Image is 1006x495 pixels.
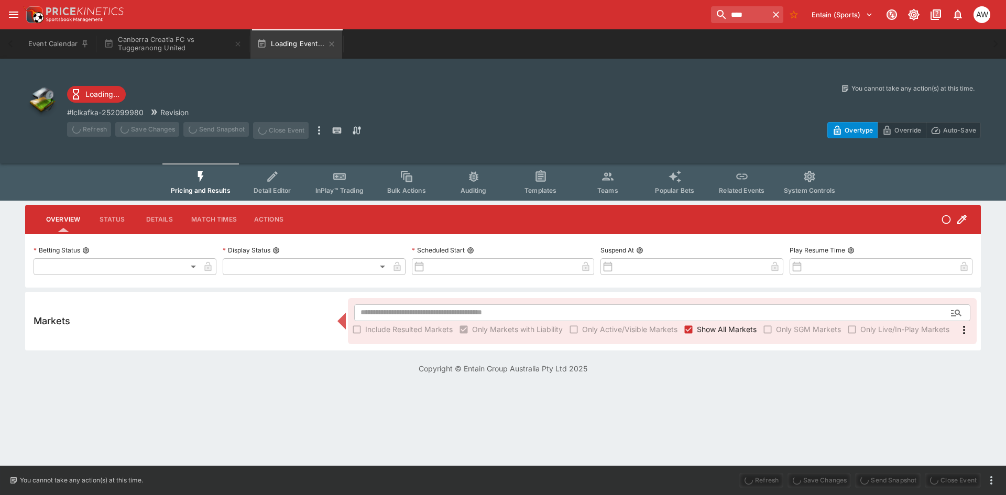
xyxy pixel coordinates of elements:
[313,122,325,139] button: more
[34,246,80,255] p: Betting Status
[958,324,970,336] svg: More
[947,303,966,322] button: Open
[467,247,474,254] button: Scheduled Start
[790,246,845,255] p: Play Resume Time
[524,186,556,194] span: Templates
[784,186,835,194] span: System Controls
[82,247,90,254] button: Betting Status
[597,186,618,194] span: Teams
[23,4,44,25] img: PriceKinetics Logo
[805,6,879,23] button: Select Tenant
[315,186,364,194] span: InPlay™ Trading
[974,6,990,23] div: Ayden Walker
[970,3,993,26] button: Ayden Walker
[365,324,453,335] span: Include Resulted Markets
[272,247,280,254] button: Display Status
[711,6,769,23] input: search
[882,5,901,24] button: Connected to PK
[776,324,841,335] span: Only SGM Markets
[926,5,945,24] button: Documentation
[250,29,342,59] button: Loading Event...
[827,122,981,138] div: Start From
[785,6,802,23] button: No Bookmarks
[136,207,183,232] button: Details
[254,186,291,194] span: Detail Editor
[894,125,921,136] p: Override
[67,107,144,118] p: Copy To Clipboard
[926,122,981,138] button: Auto-Save
[827,122,878,138] button: Overtype
[4,5,23,24] button: open drawer
[948,5,967,24] button: Notifications
[97,29,248,59] button: Canberra Croatia FC vs Tuggeranong United
[20,476,143,485] p: You cannot take any action(s) at this time.
[160,107,189,118] p: Revision
[38,207,89,232] button: Overview
[472,324,563,335] span: Only Markets with Liability
[34,315,70,327] h5: Markets
[851,84,975,93] p: You cannot take any action(s) at this time.
[655,186,694,194] span: Popular Bets
[600,246,634,255] p: Suspend At
[985,474,998,487] button: more
[46,7,124,15] img: PriceKinetics
[89,207,136,232] button: Status
[183,207,245,232] button: Match Times
[847,247,855,254] button: Play Resume Time
[943,125,976,136] p: Auto-Save
[22,29,95,59] button: Event Calendar
[860,324,949,335] span: Only Live/In-Play Markets
[697,324,757,335] span: Show All Markets
[223,246,270,255] p: Display Status
[877,122,926,138] button: Override
[171,186,231,194] span: Pricing and Results
[46,17,103,22] img: Sportsbook Management
[245,207,292,232] button: Actions
[904,5,923,24] button: Toggle light/dark mode
[845,125,873,136] p: Overtype
[636,247,643,254] button: Suspend At
[162,163,844,201] div: Event type filters
[582,324,677,335] span: Only Active/Visible Markets
[85,89,119,100] p: Loading...
[412,246,465,255] p: Scheduled Start
[25,84,59,117] img: other.png
[387,186,426,194] span: Bulk Actions
[461,186,486,194] span: Auditing
[719,186,764,194] span: Related Events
